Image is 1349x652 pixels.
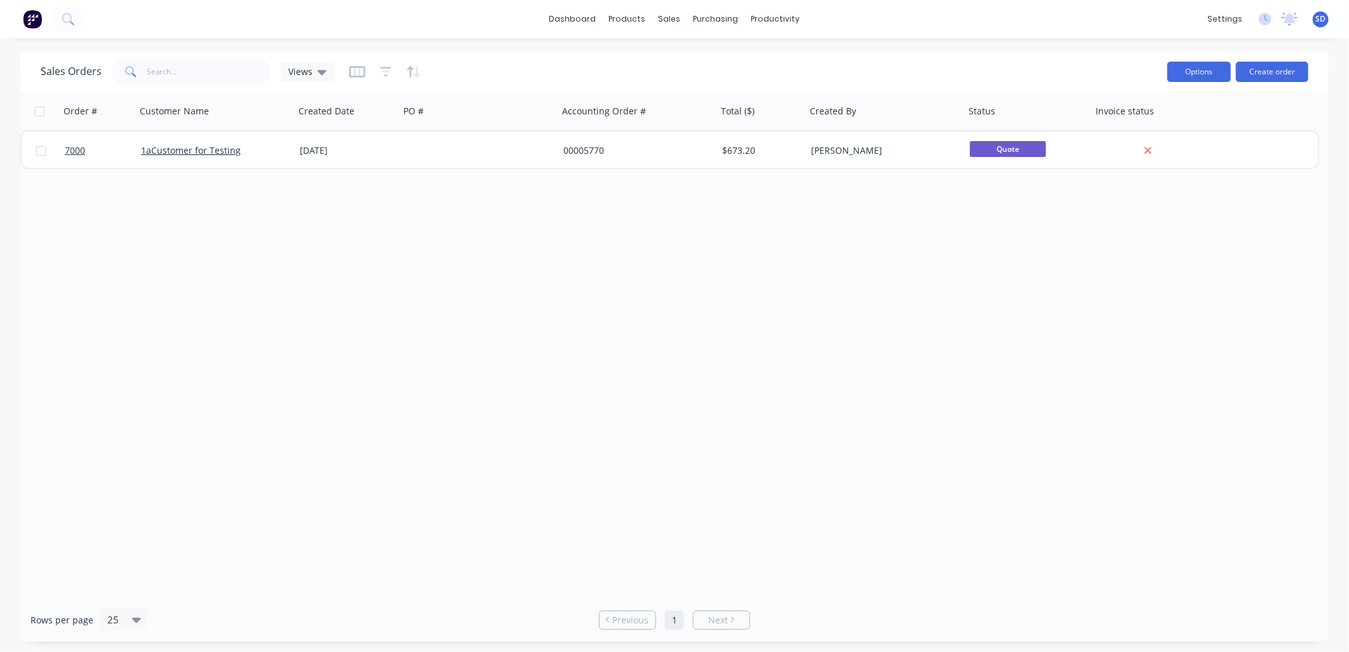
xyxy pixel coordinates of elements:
div: sales [652,10,687,29]
div: Created Date [299,105,354,118]
a: dashboard [543,10,603,29]
div: purchasing [687,10,745,29]
a: Page 1 is your current page [665,611,684,630]
div: 00005770 [563,144,704,157]
div: Customer Name [140,105,209,118]
a: Next page [694,614,749,627]
div: $673.20 [722,144,797,157]
div: Total ($) [721,105,755,118]
div: [PERSON_NAME] [811,144,952,157]
img: Factory [23,10,42,29]
h1: Sales Orders [41,65,102,78]
span: Views [288,65,312,78]
span: Previous [613,614,649,627]
span: Next [708,614,728,627]
div: Invoice status [1096,105,1154,118]
div: Accounting Order # [562,105,646,118]
div: productivity [745,10,807,29]
div: settings [1201,10,1249,29]
div: PO # [403,105,424,118]
ul: Pagination [594,611,755,630]
button: Create order [1236,62,1308,82]
div: Order # [64,105,97,118]
input: Search... [147,59,271,85]
a: 7000 [65,132,141,170]
a: 1aCustomer for Testing [141,144,241,156]
a: Previous page [600,614,655,627]
div: Created By [810,105,856,118]
div: Status [969,105,995,118]
span: Quote [970,141,1046,157]
div: [DATE] [300,144,394,157]
span: SD [1316,13,1326,25]
span: 7000 [65,144,85,157]
span: Rows per page [30,614,93,627]
button: Options [1167,62,1231,82]
div: products [603,10,652,29]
